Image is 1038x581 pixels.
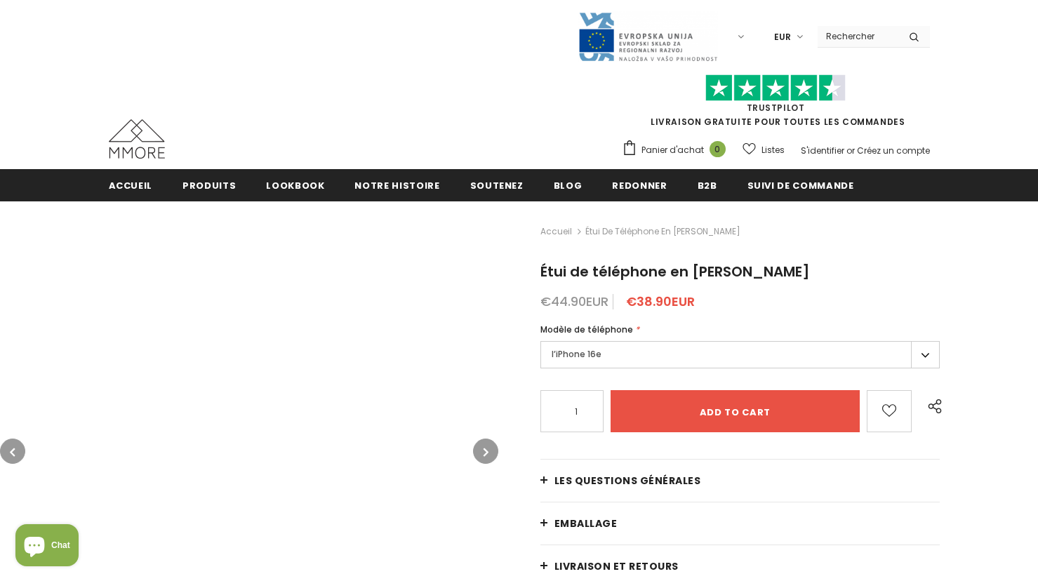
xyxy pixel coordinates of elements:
[109,179,153,192] span: Accueil
[109,119,165,159] img: Cas MMORE
[11,524,83,570] inbox-online-store-chat: Shopify online store chat
[540,341,940,368] label: l’iPhone 16e
[109,169,153,201] a: Accueil
[554,179,583,192] span: Blog
[540,460,940,502] a: Les questions générales
[698,169,717,201] a: B2B
[266,179,324,192] span: Lookbook
[818,26,898,46] input: Search Site
[554,516,618,530] span: EMBALLAGE
[540,502,940,545] a: EMBALLAGE
[705,74,846,102] img: Faites confiance aux étoiles pilotes
[554,474,701,488] span: Les questions générales
[710,141,726,157] span: 0
[641,143,704,157] span: Panier d'achat
[266,169,324,201] a: Lookbook
[857,145,930,156] a: Créez un compte
[846,145,855,156] span: or
[747,169,854,201] a: Suivi de commande
[540,223,572,240] a: Accueil
[774,30,791,44] span: EUR
[761,143,785,157] span: Listes
[626,293,695,310] span: €38.90EUR
[698,179,717,192] span: B2B
[354,179,439,192] span: Notre histoire
[182,179,236,192] span: Produits
[622,81,930,128] span: LIVRAISON GRATUITE POUR TOUTES LES COMMANDES
[585,223,740,240] span: Étui de téléphone en [PERSON_NAME]
[747,102,805,114] a: TrustPilot
[182,169,236,201] a: Produits
[622,140,733,161] a: Panier d'achat 0
[578,30,718,42] a: Javni Razpis
[470,169,524,201] a: soutenez
[540,262,810,281] span: Étui de téléphone en [PERSON_NAME]
[801,145,844,156] a: S'identifier
[554,559,679,573] span: Livraison et retours
[578,11,718,62] img: Javni Razpis
[554,169,583,201] a: Blog
[611,390,860,432] input: Add to cart
[743,138,785,162] a: Listes
[540,293,608,310] span: €44.90EUR
[747,179,854,192] span: Suivi de commande
[612,179,667,192] span: Redonner
[354,169,439,201] a: Notre histoire
[470,179,524,192] span: soutenez
[612,169,667,201] a: Redonner
[540,323,633,335] span: Modèle de téléphone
